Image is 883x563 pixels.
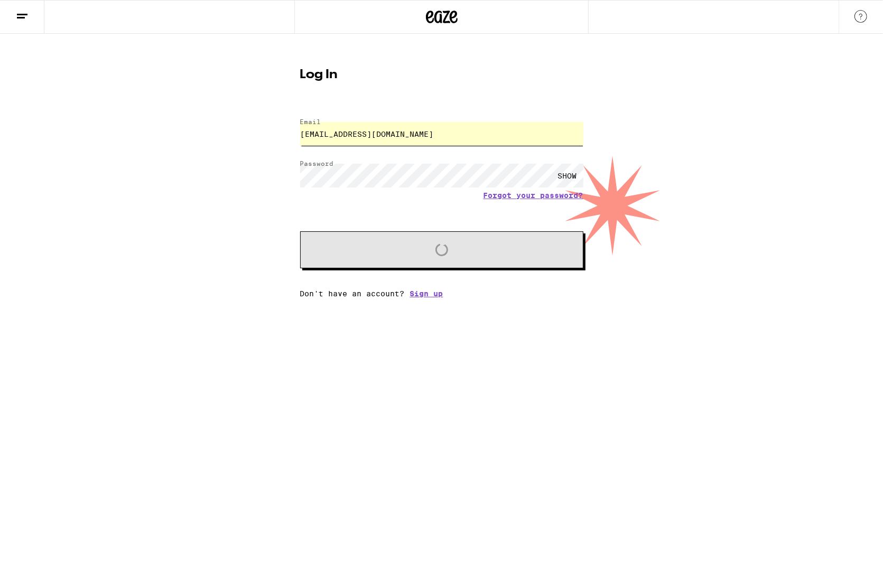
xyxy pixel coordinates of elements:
[6,7,76,16] span: Hi. Need any help?
[552,164,583,187] div: SHOW
[410,289,443,298] a: Sign up
[484,191,583,200] a: Forgot your password?
[300,160,334,167] label: Password
[300,122,583,146] input: Email
[300,69,583,81] h1: Log In
[300,289,583,298] div: Don't have an account?
[300,118,321,125] label: Email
